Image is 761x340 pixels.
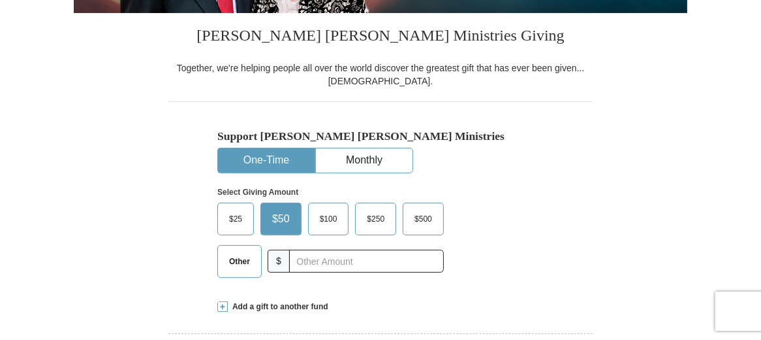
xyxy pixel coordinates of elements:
[217,129,544,143] h5: Support [PERSON_NAME] [PERSON_NAME] Ministries
[168,13,593,61] h3: [PERSON_NAME] [PERSON_NAME] Ministries Giving
[266,209,296,229] span: $50
[408,209,439,229] span: $500
[223,252,256,271] span: Other
[313,209,344,229] span: $100
[289,250,444,273] input: Other Amount
[360,209,391,229] span: $250
[228,301,328,313] span: Add a gift to another fund
[218,148,315,173] button: One-Time
[217,188,298,197] strong: Select Giving Amount
[168,61,593,88] div: Together, we're helping people all over the world discover the greatest gift that has ever been g...
[316,148,412,173] button: Monthly
[223,209,249,229] span: $25
[268,250,290,273] span: $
